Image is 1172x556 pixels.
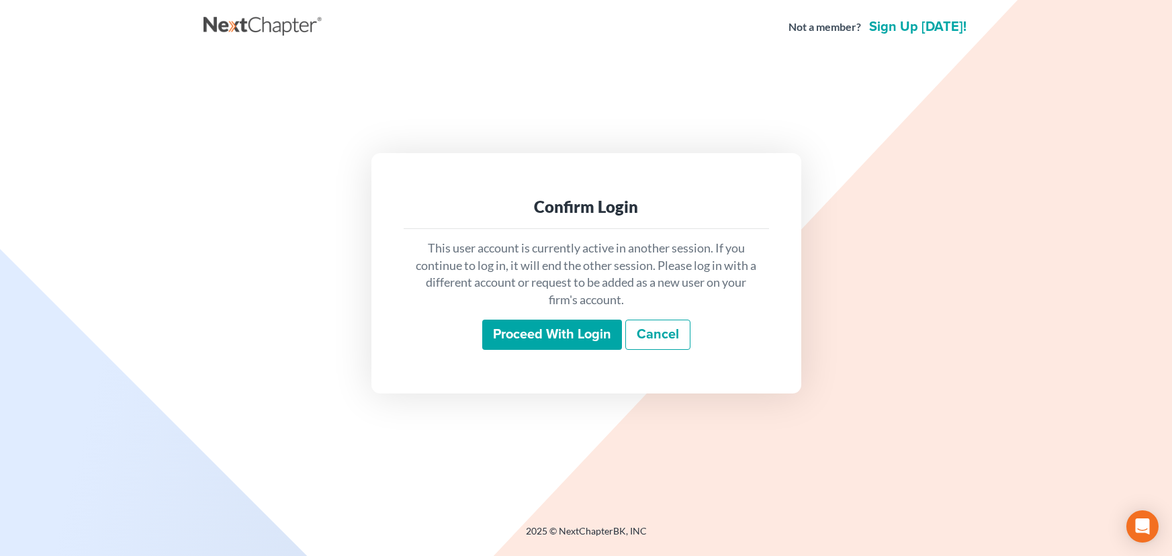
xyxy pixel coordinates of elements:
a: Cancel [625,320,690,351]
a: Sign up [DATE]! [866,20,969,34]
p: This user account is currently active in another session. If you continue to log in, it will end ... [414,240,758,309]
div: Open Intercom Messenger [1126,510,1159,543]
input: Proceed with login [482,320,622,351]
div: 2025 © NextChapterBK, INC [204,524,969,549]
strong: Not a member? [788,19,861,35]
div: Confirm Login [414,196,758,218]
